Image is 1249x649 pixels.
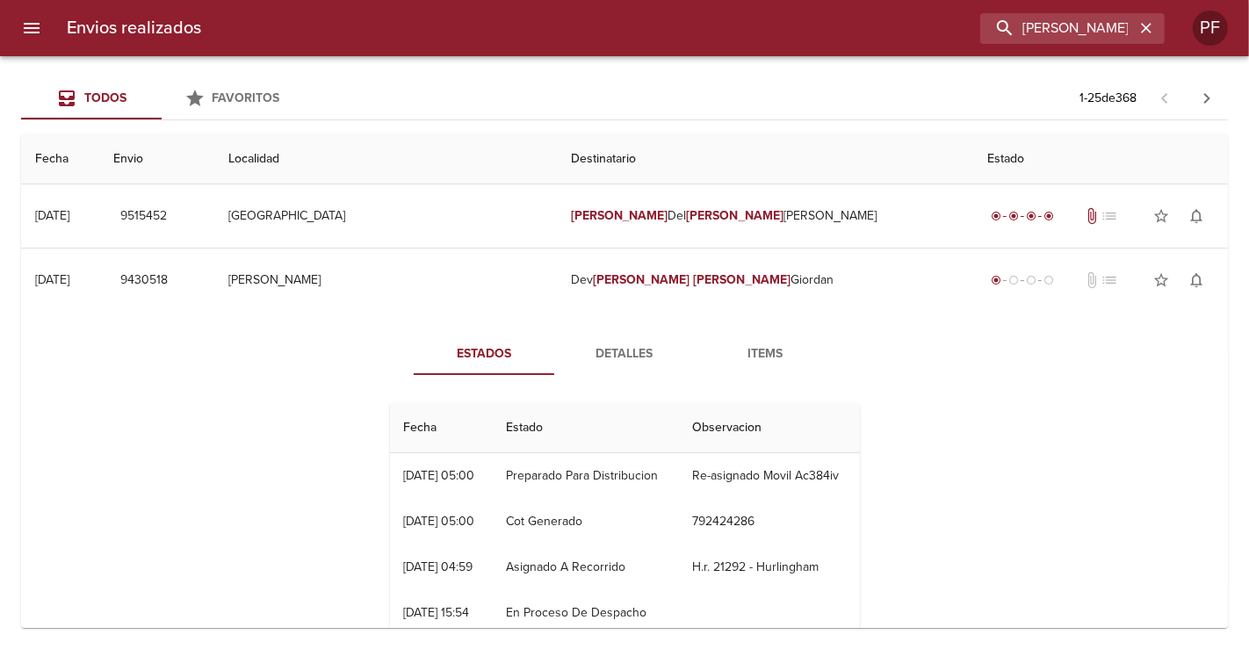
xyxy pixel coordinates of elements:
button: Activar notificaciones [1179,198,1214,234]
span: radio_button_checked [1043,211,1054,221]
th: Localidad [214,134,557,184]
th: Estado [973,134,1228,184]
span: Estados [424,343,544,365]
em: [PERSON_NAME] [571,208,668,223]
div: [DATE] 15:54 [404,605,470,620]
div: [DATE] [35,272,69,287]
div: [DATE] 05:00 [404,514,475,529]
span: Favoritos [213,90,280,105]
span: radio_button_checked [991,275,1001,285]
span: radio_button_unchecked [1008,275,1019,285]
button: Agregar a favoritos [1144,263,1179,298]
span: Pagina siguiente [1186,77,1228,119]
span: Detalles [565,343,684,365]
div: Abrir información de usuario [1193,11,1228,46]
th: Fecha [390,403,493,453]
em: [PERSON_NAME] [593,272,690,287]
em: [PERSON_NAME] [687,208,784,223]
span: radio_button_checked [991,211,1001,221]
button: Activar notificaciones [1179,263,1214,298]
td: Dev Giordan [557,249,974,312]
button: 9515452 [113,200,174,233]
p: 1 - 25 de 368 [1079,90,1137,107]
th: Observacion [679,403,860,453]
td: [PERSON_NAME] [214,249,557,312]
div: PF [1193,11,1228,46]
td: Del [PERSON_NAME] [557,184,974,248]
span: 9430518 [120,270,168,292]
span: star_border [1152,207,1170,225]
span: star_border [1152,271,1170,289]
td: Re-asignado Movil Ac384iv [679,453,860,499]
table: Tabla de seguimiento [390,403,860,636]
div: Tabs Envios [21,77,302,119]
th: Envio [99,134,214,184]
span: No tiene pedido asociado [1101,207,1118,225]
td: H.r. 21292 - Hurlingham [679,544,860,590]
td: Cot Generado [492,499,678,544]
span: 9515452 [120,206,167,227]
span: notifications_none [1188,207,1205,225]
span: No tiene documentos adjuntos [1083,271,1101,289]
span: radio_button_checked [1008,211,1019,221]
span: radio_button_unchecked [1043,275,1054,285]
button: 9430518 [113,264,175,297]
em: [PERSON_NAME] [694,272,791,287]
td: [GEOGRAPHIC_DATA] [214,184,557,248]
button: menu [11,7,53,49]
span: Tiene documentos adjuntos [1083,207,1101,225]
div: Tabs detalle de guia [414,333,835,375]
span: Pagina anterior [1144,89,1186,106]
div: [DATE] 05:00 [404,468,475,483]
div: [DATE] 04:59 [404,559,473,574]
input: buscar [980,13,1135,44]
span: radio_button_unchecked [1026,275,1036,285]
td: 792424286 [679,499,860,544]
h6: Envios realizados [67,14,201,42]
span: notifications_none [1188,271,1205,289]
td: Preparado Para Distribucion [492,453,678,499]
div: Entregado [987,207,1058,225]
span: Todos [84,90,126,105]
div: [DATE] [35,208,69,223]
th: Destinatario [557,134,974,184]
span: radio_button_checked [1026,211,1036,221]
div: Generado [987,271,1058,289]
span: Items [705,343,825,365]
td: Asignado A Recorrido [492,544,678,590]
td: En Proceso De Despacho [492,590,678,636]
span: No tiene pedido asociado [1101,271,1118,289]
button: Agregar a favoritos [1144,198,1179,234]
th: Fecha [21,134,99,184]
th: Estado [492,403,678,453]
